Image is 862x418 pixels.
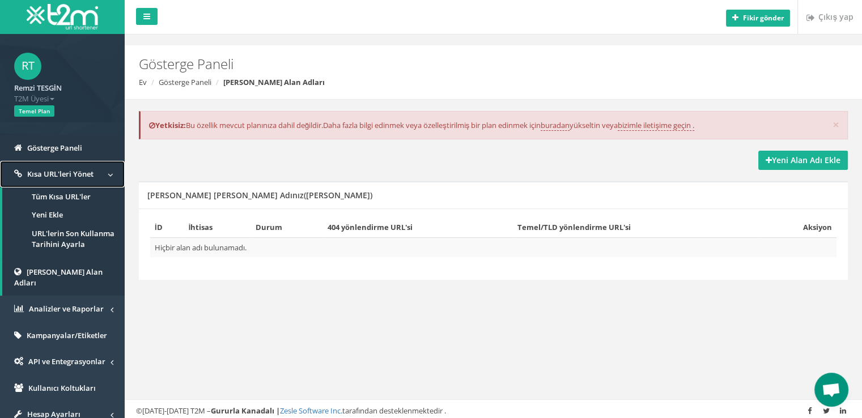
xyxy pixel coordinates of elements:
[2,224,125,253] a: URL'lerin Son Kullanma Tarihini Ayarla
[758,151,848,170] a: Yeni Alan Adı Ekle
[211,406,280,416] font: Gururla Kanadalı |
[27,143,82,153] font: Gösterge Paneli
[323,120,541,130] font: Daha fazla bilgi edinmek veya özelleştirilmiş bir plan edinmek için
[328,222,413,232] font: 404 yönlendirme URL'si
[2,206,125,224] a: Yeni Ekle
[570,120,618,130] font: yükseltin veya
[743,13,784,23] font: Fikir gönder
[541,120,570,130] font: buradan
[280,406,342,416] a: Zesle Software Inc.
[818,11,853,22] font: Çıkış yap
[27,330,107,340] font: Kampanyalar/Etiketler
[28,383,96,393] font: Kullanıcı Koltukları
[32,191,91,202] font: Tüm Kısa URL'ler
[618,120,694,131] a: bizimle iletişime geçin .
[186,120,323,130] font: Bu özellik mevcut planınıza dahil değildir.
[147,190,372,201] font: [PERSON_NAME] [PERSON_NAME] Adınız([PERSON_NAME])
[14,83,62,93] font: Remzi TESGİN
[29,304,104,314] font: Analizler ve Raporlar
[28,356,105,366] font: API ve Entegrasyonlar
[517,222,631,232] font: Temel/TLD yönlendirme URL'si
[14,93,49,104] font: T2M Üyesi
[814,373,848,407] div: Open chat
[223,77,325,87] font: [PERSON_NAME] Alan Adları
[2,187,125,206] a: Tüm Kısa URL'ler
[541,120,570,131] a: buradan
[139,54,233,73] font: Gösterge Paneli
[27,4,98,29] img: T2M
[32,210,63,220] font: Yeni Ekle
[342,406,446,416] font: tarafından desteklenmektedir .
[155,222,163,232] font: İD
[19,107,50,115] font: Temel Plan
[136,406,211,416] font: ©[DATE]-[DATE] T2M –
[189,222,213,232] font: İhtisas
[14,80,111,104] a: Remzi TESGİN T2M Üyesi
[256,222,282,232] font: Durum
[14,267,103,288] font: [PERSON_NAME] Alan Adları
[27,169,94,179] font: Kısa URL'leri Yönet
[726,10,790,27] button: Fikir gönder
[772,155,840,165] font: Yeni Alan Adı Ekle
[155,120,186,130] font: Yetkisiz:
[139,77,147,87] a: Ev
[803,222,832,232] font: Aksiyon
[159,77,211,87] a: Gösterge Paneli
[833,117,839,133] font: ×
[618,120,694,130] font: bizimle iletişime geçin .
[22,58,35,73] font: RT
[32,228,114,249] font: URL'lerin Son Kullanma Tarihini Ayarla
[155,242,247,253] font: Hiçbir alan adı bulunamadı.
